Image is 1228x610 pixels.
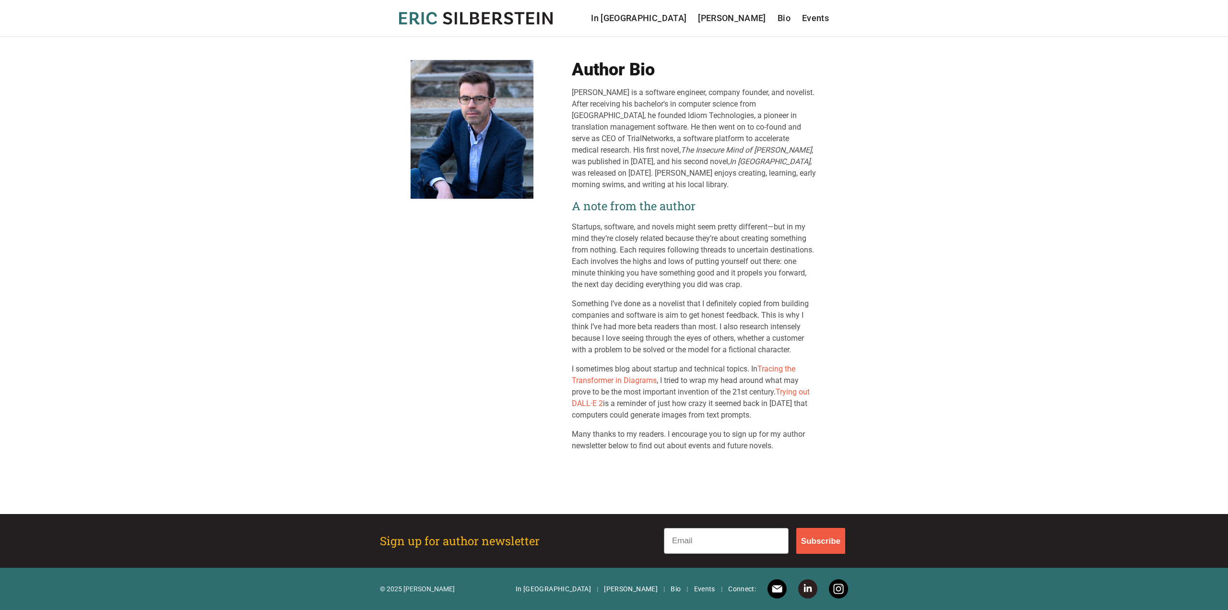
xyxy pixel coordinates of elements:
[664,528,789,554] input: Email
[604,584,658,594] a: [PERSON_NAME]
[730,157,810,166] em: In [GEOGRAPHIC_DATA]
[698,12,766,25] a: [PERSON_NAME]
[829,579,848,598] a: Instagram
[671,584,681,594] a: Bio
[767,579,787,598] a: Email
[572,221,817,290] p: Startups, software, and novels might seem pretty different—but in my mind they’re closely related...
[572,87,817,191] div: [PERSON_NAME] is a software engineer, company founder, and novelist. After receiving his bachelor...
[721,584,722,594] span: |
[694,584,715,594] a: Events
[686,584,688,594] span: |
[572,298,817,356] p: Something I’ve done as a novelist that I definitely copied from building companies and software i...
[728,584,756,594] span: Connect:
[778,12,791,25] a: Bio
[572,60,817,79] h1: Author Bio
[681,145,812,155] em: The Insecure Mind of [PERSON_NAME]
[572,363,817,421] p: I sometimes blog about startup and technical topics. In , I tried to wrap my head around what may...
[796,528,845,554] button: Subscribe
[572,429,817,452] p: Many thanks to my readers. I encourage you to sign up for my author newsletter below to find out ...
[663,584,665,594] span: |
[380,533,540,549] h2: Sign up for author newsletter
[380,584,455,594] p: © 2025 [PERSON_NAME]
[798,579,817,598] a: LinkedIn
[802,12,829,25] a: Events
[411,60,533,199] img: Eric Silberstein
[597,584,598,594] span: |
[572,198,817,214] h2: A note from the author
[516,584,591,594] a: In [GEOGRAPHIC_DATA]
[591,12,686,25] a: In [GEOGRAPHIC_DATA]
